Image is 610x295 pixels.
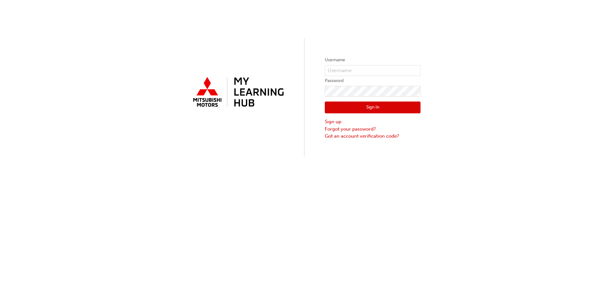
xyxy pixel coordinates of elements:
button: Sign In [325,102,420,114]
a: Sign up [325,118,420,125]
input: Username [325,65,420,76]
label: Password [325,77,420,85]
a: Forgot your password? [325,125,420,133]
a: Got an account verification code? [325,132,420,140]
img: mmal [190,74,285,111]
label: Username [325,56,420,64]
